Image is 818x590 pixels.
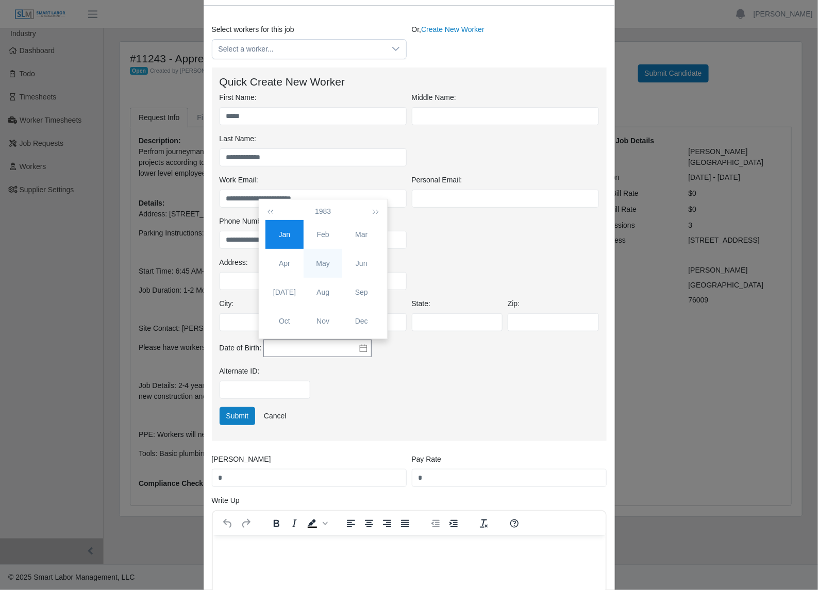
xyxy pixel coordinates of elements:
button: Clear formatting [475,516,492,531]
label: Personal Email: [412,175,462,186]
label: Phone Number: [220,216,270,227]
label: Alternate ID: [220,366,260,377]
label: Select workers for this job [212,24,294,35]
div: Mar [342,229,381,240]
label: City: [220,298,234,309]
div: Apr [265,258,304,269]
label: Pay Rate [412,454,442,465]
div: Jun [342,258,381,269]
div: Nov [304,316,342,327]
label: Last Name: [220,133,257,144]
div: Background color Black [303,516,329,531]
button: Undo [219,516,237,531]
div: Jan [265,229,304,240]
button: Align left [342,516,359,531]
label: Address: [220,257,248,268]
label: Date of Birth: [220,343,262,353]
a: Cancel [257,407,293,425]
button: Redo [237,516,254,531]
button: Align right [378,516,395,531]
button: Submit [220,407,256,425]
label: Zip: [508,298,520,309]
button: Help [505,516,523,531]
div: Sep [342,287,381,298]
button: Align center [360,516,377,531]
div: [DATE] [265,287,304,298]
body: Rich Text Area. Press ALT-0 for help. [8,8,385,20]
label: State: [412,298,431,309]
label: [PERSON_NAME] [212,454,271,465]
h4: Quick Create New Worker [220,75,599,88]
button: Increase indent [444,516,462,531]
label: Middle Name: [412,92,456,103]
div: Oct [265,316,304,327]
div: Dec [342,316,381,327]
div: Feb [304,229,342,240]
label: Write Up [212,495,240,506]
div: Aug [304,287,342,298]
button: Justify [396,516,413,531]
button: Italic [285,516,303,531]
button: Decrease indent [426,516,444,531]
div: May [304,258,342,269]
label: Work Email: [220,175,258,186]
button: 1983 [313,203,333,220]
button: Bold [267,516,285,531]
div: Or, [409,24,609,59]
a: Create New Worker [421,25,485,33]
label: First Name: [220,92,257,103]
span: Select a worker... [212,40,386,59]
